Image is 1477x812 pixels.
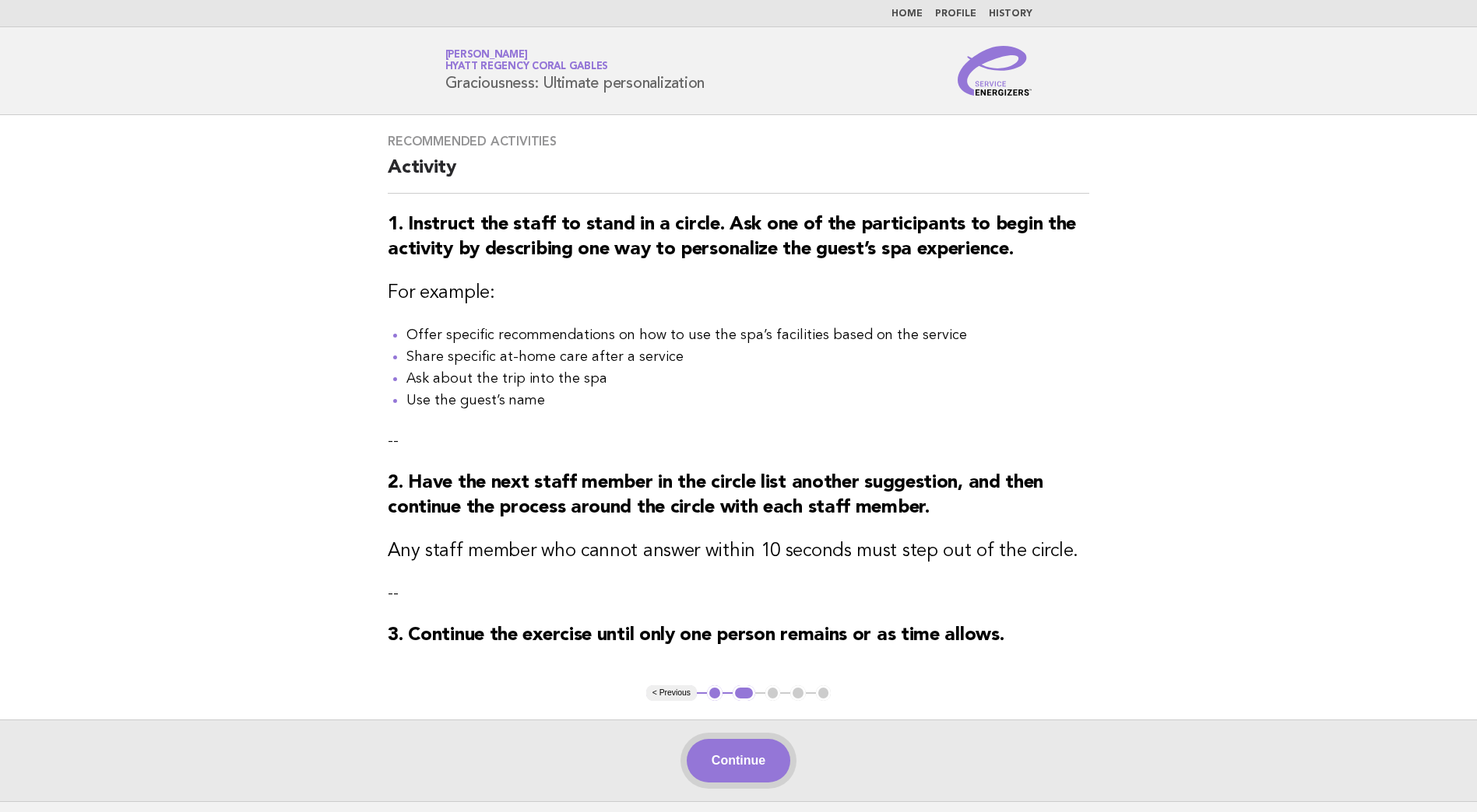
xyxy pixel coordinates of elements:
strong: 2. Have the next staff member in the circle list another suggestion, and then continue the proces... [388,474,1043,517]
h1: Graciousness: Ultimate personalization [445,51,705,91]
h2: Activity [388,156,1089,194]
p: -- [388,430,1089,452]
li: Share specific at-home care after a service [406,346,1089,368]
strong: 1. Instruct the staff to stand in a circle. Ask one of the participants to begin the activity by ... [388,215,1076,259]
strong: 3. Continue the exercise until only one person remains or as time allows. [388,626,1004,645]
button: 1 [707,685,723,701]
li: Ask about the trip into the spa [406,368,1089,390]
p: -- [388,583,1089,604]
li: Offer specific recommendations on how to use the spa’s facilities based on the service [406,324,1089,346]
h3: Any staff member who cannot answer within 10 seconds must step out of the circle. [388,539,1089,564]
img: Service Energizers [958,46,1032,96]
h3: For example: [388,281,1089,306]
a: History [989,9,1032,19]
button: Continue [687,739,790,782]
button: 2 [733,685,755,701]
a: [PERSON_NAME]Hyatt Regency Coral Gables [445,50,609,72]
a: Home [891,9,923,19]
a: Profile [935,9,976,19]
h3: Recommended activities [388,134,1089,149]
button: < Previous [646,685,697,701]
span: Hyatt Regency Coral Gables [445,62,609,72]
li: Use the guest’s name [406,390,1089,411]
